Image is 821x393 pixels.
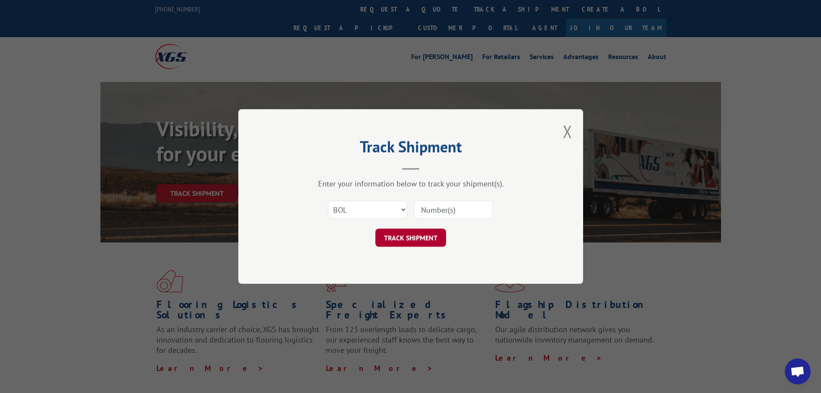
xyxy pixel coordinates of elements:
input: Number(s) [414,201,493,219]
div: Enter your information below to track your shipment(s). [281,179,540,189]
a: Open chat [785,358,811,384]
h2: Track Shipment [281,141,540,157]
button: TRACK SHIPMENT [375,229,446,247]
button: Close modal [563,120,572,143]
